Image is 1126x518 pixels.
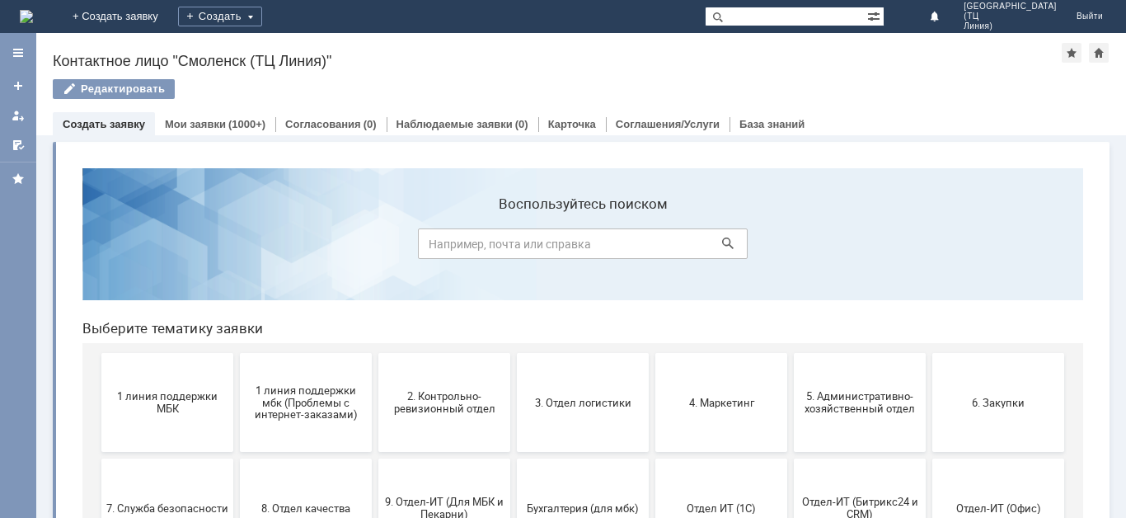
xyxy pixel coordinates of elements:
[171,304,303,403] button: 8. Отдел качества
[586,409,718,508] button: не актуален
[309,198,441,297] button: 2. Контрольно-ревизионный отдел
[867,7,884,23] span: Расширенный поиск
[13,165,1014,181] header: Выберите тематику заявки
[515,118,528,130] div: (0)
[314,446,436,471] span: Это соглашение не активно!
[364,118,377,130] div: (0)
[586,304,718,403] button: Отдел ИТ (1С)
[453,440,575,477] span: [PERSON_NAME]. Услуги ИТ для МБК (оформляет L1)
[63,118,145,130] a: Создать заявку
[548,118,596,130] a: Карточка
[32,409,164,508] button: Финансовый отдел
[863,198,995,297] button: 6. Закупки
[453,346,575,359] span: Бухгалтерия (для мбк)
[314,235,436,260] span: 2. Контрольно-ревизионный отдел
[868,346,990,359] span: Отдел-ИТ (Офис)
[448,409,579,508] button: [PERSON_NAME]. Услуги ИТ для МБК (оформляет L1)
[349,73,678,104] input: Например, почта или справка
[228,118,265,130] div: (1000+)
[964,21,1057,31] span: Линия)
[1062,43,1081,63] div: Добавить в избранное
[178,7,262,26] div: Создать
[730,341,852,365] span: Отдел-ИТ (Битрикс24 и CRM)
[5,132,31,158] a: Мои согласования
[591,346,713,359] span: Отдел ИТ (1С)
[5,102,31,129] a: Мои заявки
[725,198,856,297] button: 5. Административно-хозяйственный отдел
[37,235,159,260] span: 1 линия поддержки МБК
[20,10,33,23] a: Перейти на домашнюю страницу
[725,304,856,403] button: Отдел-ИТ (Битрикс24 и CRM)
[165,118,226,130] a: Мои заявки
[176,346,298,359] span: 8. Отдел качества
[5,73,31,99] a: Создать заявку
[309,304,441,403] button: 9. Отдел-ИТ (Для МБК и Пекарни)
[863,304,995,403] button: Отдел-ИТ (Офис)
[591,452,713,464] span: не актуален
[448,304,579,403] button: Бухгалтерия (для мбк)
[396,118,513,130] a: Наблюдаемые заявки
[32,198,164,297] button: 1 линия поддержки МБК
[171,198,303,297] button: 1 линия поддержки мбк (Проблемы с интернет-заказами)
[53,53,1062,69] div: Контактное лицо "Смоленск (ТЦ Линия)"
[37,452,159,464] span: Финансовый отдел
[964,2,1057,12] span: [GEOGRAPHIC_DATA]
[868,241,990,253] span: 6. Закупки
[176,452,298,464] span: Франчайзинг
[349,40,678,57] label: Воспользуйтесь поиском
[730,235,852,260] span: 5. Административно-хозяйственный отдел
[448,198,579,297] button: 3. Отдел логистики
[586,198,718,297] button: 4. Маркетинг
[453,241,575,253] span: 3. Отдел логистики
[20,10,33,23] img: logo
[739,118,805,130] a: База знаний
[314,341,436,365] span: 9. Отдел-ИТ (Для МБК и Пекарни)
[32,304,164,403] button: 7. Служба безопасности
[171,409,303,508] button: Франчайзинг
[616,118,720,130] a: Соглашения/Услуги
[37,346,159,359] span: 7. Служба безопасности
[1089,43,1109,63] div: Сделать домашней страницей
[285,118,361,130] a: Согласования
[309,409,441,508] button: Это соглашение не активно!
[176,228,298,266] span: 1 линия поддержки мбк (Проблемы с интернет-заказами)
[964,12,1057,21] span: (ТЦ
[591,241,713,253] span: 4. Маркетинг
